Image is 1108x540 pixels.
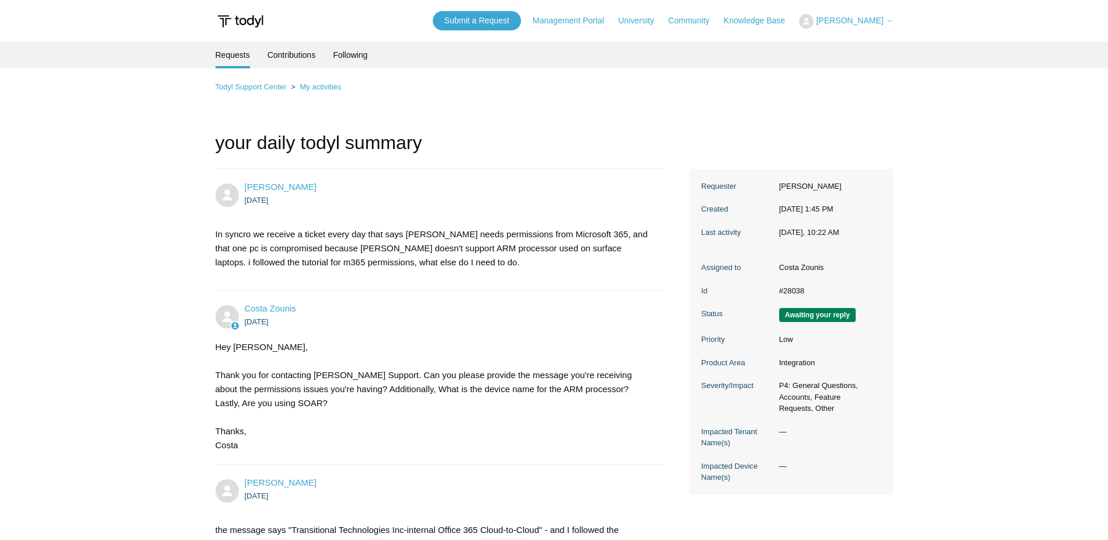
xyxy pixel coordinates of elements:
div: Hey [PERSON_NAME], Thank you for contacting [PERSON_NAME] Support. Can you please provide the mes... [216,340,651,452]
a: Todyl Support Center [216,82,287,91]
span: Alic Russell [245,477,317,487]
li: Todyl Support Center [216,82,289,91]
dd: Integration [773,357,881,369]
dd: [PERSON_NAME] [773,181,881,192]
dd: — [773,461,881,472]
a: Community [668,15,721,27]
a: [PERSON_NAME] [245,182,317,192]
dd: #28038 [773,285,881,297]
dt: Status [701,308,773,320]
li: My activities [289,82,341,91]
dt: Created [701,203,773,215]
dd: — [773,426,881,438]
a: Knowledge Base [724,15,797,27]
dt: Impacted Tenant Name(s) [701,426,773,449]
dd: Costa Zounis [773,262,881,274]
button: [PERSON_NAME] [799,14,892,29]
dt: Priority [701,334,773,345]
a: Management Portal [533,15,616,27]
time: 09/12/2025, 08:11 [245,491,269,500]
time: 09/10/2025, 13:45 [779,205,833,213]
a: My activities [300,82,341,91]
a: Submit a Request [433,11,521,30]
a: [PERSON_NAME] [245,477,317,487]
span: [PERSON_NAME] [816,16,883,25]
li: Requests [216,41,250,68]
p: In syncro we receive a ticket every day that says [PERSON_NAME] needs permissions from Microsoft ... [216,227,651,269]
time: 09/10/2025, 13:55 [245,317,269,326]
time: 09/10/2025, 13:45 [245,196,269,205]
h1: your daily todyl summary [216,129,663,169]
dd: Low [773,334,881,345]
a: Following [333,41,367,68]
dt: Last activity [701,227,773,238]
dt: Requester [701,181,773,192]
dd: P4: General Questions, Accounts, Feature Requests, Other [773,380,881,414]
span: We are waiting for you to respond [779,308,856,322]
a: Contributions [268,41,316,68]
dt: Assigned to [701,262,773,274]
time: 09/25/2025, 10:22 [779,228,839,237]
dt: Id [701,285,773,297]
a: Costa Zounis [245,303,296,313]
dt: Impacted Device Name(s) [701,461,773,483]
dt: Severity/Impact [701,380,773,392]
dt: Product Area [701,357,773,369]
img: Todyl Support Center Help Center home page [216,11,265,32]
span: Alic Russell [245,182,317,192]
a: University [618,15,665,27]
